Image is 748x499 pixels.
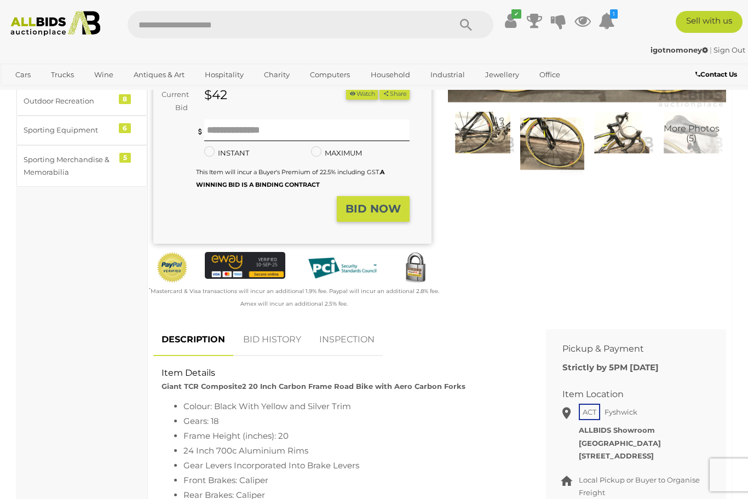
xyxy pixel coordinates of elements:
[562,344,693,354] h2: Pickup & Payment
[16,145,147,187] a: Sporting Merchandise & Memorabilia 5
[399,252,431,284] img: Secured by Rapid SSL
[651,45,708,54] strong: igotnomoney
[579,451,654,460] strong: [STREET_ADDRESS]
[346,88,378,100] li: Watch this item
[235,324,309,356] a: BID HISTORY
[695,70,737,78] b: Contact Us
[183,443,521,458] li: 24 Inch 700c Aluminium Rims
[478,66,526,84] a: Jewellery
[664,124,720,143] span: More Photos (5)
[196,168,384,188] small: This Item will incur a Buyer's Premium of 22.5% including GST.
[183,414,521,428] li: Gears: 18
[532,66,567,84] a: Office
[8,84,45,102] a: Sports
[162,382,465,391] strong: Giant TCR Composite2 20 Inch Carbon Frame Road Bike with Aero Carbon Forks
[24,124,114,136] div: Sporting Equipment
[205,252,286,279] img: eWAY Payment Gateway
[659,112,723,153] img: Giant TCR Composite2 20 Inch Carbon Frame Road Bike with Aero Carbon Forks
[149,288,439,307] small: Mastercard & Visa transactions will incur an additional 1.9% fee. Paypal will incur an additional...
[162,368,521,378] h2: Item Details
[579,426,661,447] strong: ALLBIDS Showroom [GEOGRAPHIC_DATA]
[198,66,251,84] a: Hospitality
[602,405,640,419] span: Fyshwick
[24,153,114,179] div: Sporting Merchandise & Memorabilia
[119,94,131,104] div: 8
[579,475,700,497] span: Local Pickup or Buyer to Organise Freight
[579,404,600,420] span: ACT
[520,112,584,176] img: Giant TCR Composite2 20 Inch Carbon Frame Road Bike with Aero Carbon Forks
[599,11,615,31] a: 1
[364,66,417,84] a: Household
[87,66,120,84] a: Wine
[302,252,383,284] img: PCI DSS compliant
[153,88,196,114] div: Current Bid
[119,123,131,133] div: 6
[379,88,410,100] button: Share
[590,112,654,153] img: Giant TCR Composite2 20 Inch Carbon Frame Road Bike with Aero Carbon Forks
[16,116,147,145] a: Sporting Equipment 6
[695,68,740,81] a: Contact Us
[44,66,81,84] a: Trucks
[311,324,383,356] a: INSPECTION
[651,45,710,54] a: igotnomoney
[303,66,357,84] a: Computers
[119,153,131,163] div: 5
[153,324,233,356] a: DESCRIPTION
[183,473,521,487] li: Front Brakes: Caliper
[24,95,114,107] div: Outdoor Recreation
[183,399,521,414] li: Colour: Black With Yellow and Silver Trim
[502,11,519,31] a: ✔
[204,87,227,102] strong: $42
[511,9,521,19] i: ✔
[156,252,188,283] img: Official PayPal Seal
[346,88,378,100] button: Watch
[710,45,712,54] span: |
[659,112,723,153] a: More Photos(5)
[676,11,743,33] a: Sell with us
[562,389,693,399] h2: Item Location
[423,66,472,84] a: Industrial
[610,9,618,19] i: 1
[714,45,745,54] a: Sign Out
[5,11,105,36] img: Allbids.com.au
[51,84,143,102] a: [GEOGRAPHIC_DATA]
[183,458,521,473] li: Gear Levers Incorporated Into Brake Levers
[439,11,493,38] button: Search
[16,87,147,116] a: Outdoor Recreation 8
[346,202,401,215] strong: BID NOW
[562,362,659,372] b: Strictly by 5PM [DATE]
[451,112,515,153] img: Giant TCR Composite2 20 Inch Carbon Frame Road Bike with Aero Carbon Forks
[204,147,249,159] label: INSTANT
[8,66,38,84] a: Cars
[337,196,410,222] button: BID NOW
[257,66,297,84] a: Charity
[126,66,192,84] a: Antiques & Art
[196,168,384,188] b: A WINNING BID IS A BINDING CONTRACT
[311,147,362,159] label: MAXIMUM
[183,428,521,443] li: Frame Height (inches): 20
